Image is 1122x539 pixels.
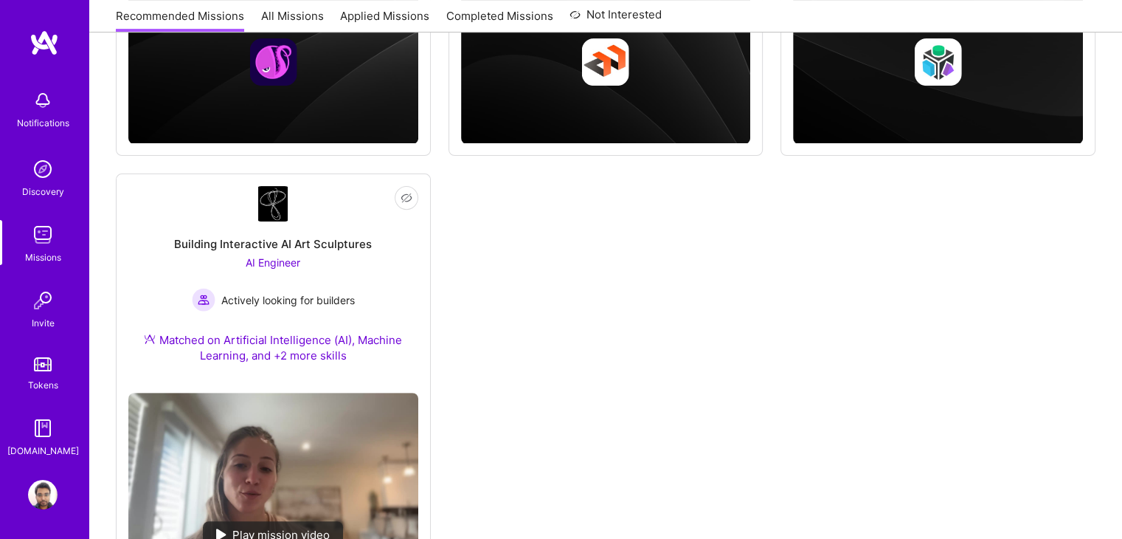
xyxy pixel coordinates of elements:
[128,332,418,363] div: Matched on Artificial Intelligence (AI), Machine Learning, and +2 more skills
[261,8,324,32] a: All Missions
[28,286,58,315] img: Invite
[340,8,429,32] a: Applied Missions
[128,186,418,381] a: Company LogoBuilding Interactive AI Art SculpturesAI Engineer Actively looking for buildersActive...
[192,288,215,312] img: Actively looking for builders
[24,480,61,509] a: User Avatar
[7,443,79,459] div: [DOMAIN_NAME]
[17,115,69,131] div: Notifications
[221,292,355,308] span: Actively looking for builders
[249,38,297,86] img: Company logo
[582,38,629,86] img: Company logo
[401,192,412,204] i: icon EyeClosed
[22,184,64,199] div: Discovery
[116,8,244,32] a: Recommended Missions
[28,220,58,250] img: teamwork
[28,154,58,184] img: discovery
[915,38,962,86] img: Company logo
[246,256,300,269] span: AI Engineer
[569,6,662,32] a: Not Interested
[446,8,553,32] a: Completed Missions
[34,357,52,371] img: tokens
[25,250,61,265] div: Missions
[174,236,372,252] div: Building Interactive AI Art Sculptures
[258,186,288,222] img: Company Logo
[28,480,58,509] img: User Avatar
[30,30,59,56] img: logo
[32,315,55,331] div: Invite
[144,333,156,345] img: Ateam Purple Icon
[28,86,58,115] img: bell
[28,413,58,443] img: guide book
[28,377,58,393] div: Tokens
